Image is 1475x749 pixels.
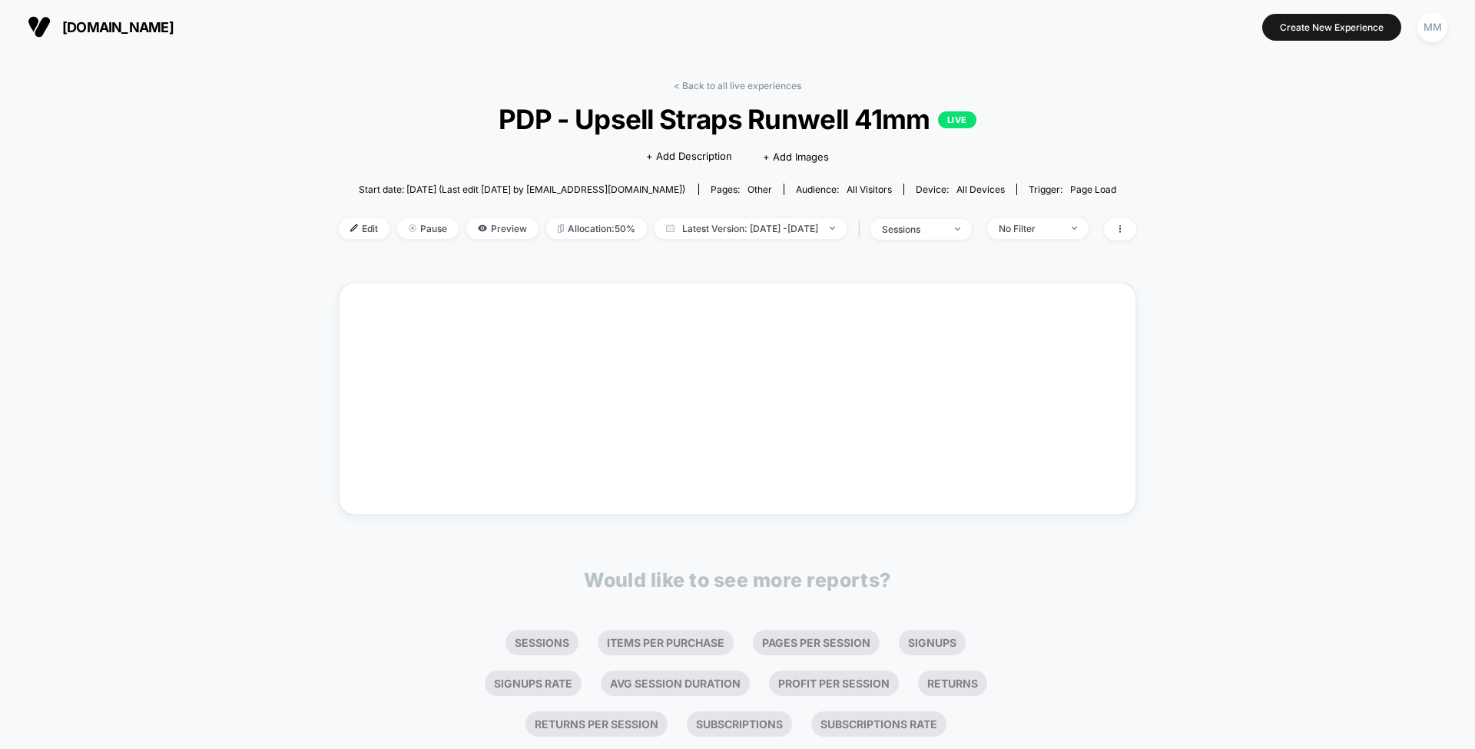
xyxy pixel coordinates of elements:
span: [DOMAIN_NAME] [62,19,174,35]
span: All Visitors [847,184,892,195]
button: [DOMAIN_NAME] [23,15,178,39]
img: end [955,227,960,230]
img: rebalance [558,224,564,233]
img: end [1072,227,1077,230]
img: calendar [666,224,675,232]
span: Edit [339,218,389,239]
li: Avg Session Duration [601,671,750,696]
li: Sessions [505,630,578,655]
li: Subscriptions [687,711,792,737]
span: Allocation: 50% [546,218,647,239]
span: Start date: [DATE] (Last edit [DATE] by [EMAIL_ADDRESS][DOMAIN_NAME]) [359,184,685,195]
img: edit [350,224,358,232]
span: Page Load [1070,184,1116,195]
li: Returns Per Session [525,711,668,737]
div: No Filter [999,223,1060,234]
li: Items Per Purchase [598,630,734,655]
div: Pages: [711,184,772,195]
span: | [854,218,870,240]
button: Create New Experience [1262,14,1401,41]
a: < Back to all live experiences [674,80,801,91]
span: Latest Version: [DATE] - [DATE] [655,218,847,239]
li: Returns [918,671,987,696]
img: Visually logo [28,15,51,38]
div: Audience: [796,184,892,195]
li: Pages Per Session [753,630,880,655]
div: Trigger: [1029,184,1116,195]
li: Subscriptions Rate [811,711,946,737]
span: Preview [466,218,539,239]
span: + Add Description [646,149,732,164]
button: MM [1413,12,1452,43]
span: PDP - Upsell Straps Runwell 41mm [379,103,1096,135]
div: MM [1417,12,1447,42]
li: Signups Rate [485,671,582,696]
span: all devices [956,184,1005,195]
span: other [747,184,772,195]
div: sessions [882,224,943,235]
li: Profit Per Session [769,671,899,696]
img: end [409,224,416,232]
img: end [830,227,835,230]
li: Signups [899,630,966,655]
p: Would like to see more reports? [584,568,891,592]
p: LIVE [938,111,976,128]
span: Device: [903,184,1016,195]
span: Pause [397,218,459,239]
span: + Add Images [763,151,829,163]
